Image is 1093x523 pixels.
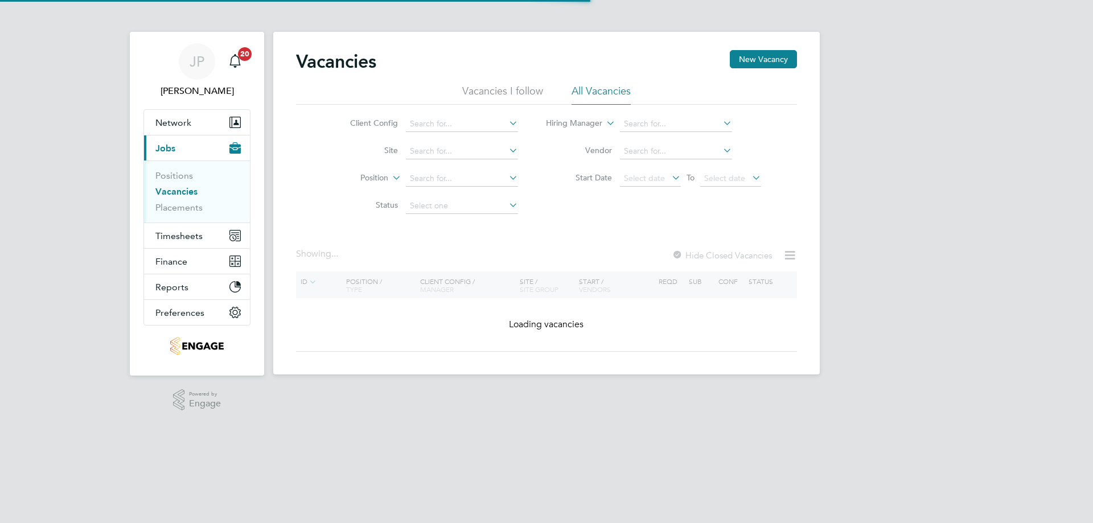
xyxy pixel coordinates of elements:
a: Vacancies [155,186,198,197]
li: Vacancies I follow [462,84,543,105]
span: Reports [155,282,188,293]
button: Reports [144,274,250,299]
input: Search for... [620,116,732,132]
a: Go to home page [143,337,250,355]
a: Powered byEngage [173,389,221,411]
span: 20 [238,47,252,61]
span: James Pedley [143,84,250,98]
a: 20 [224,43,246,80]
input: Search for... [406,116,518,132]
span: Finance [155,256,187,267]
li: All Vacancies [572,84,631,105]
span: Engage [189,399,221,409]
input: Search for... [406,171,518,187]
button: Finance [144,249,250,274]
span: Select date [624,173,665,183]
label: Start Date [546,172,612,183]
input: Select one [406,198,518,214]
span: Preferences [155,307,204,318]
button: Network [144,110,250,135]
span: JP [190,54,204,69]
input: Search for... [620,143,732,159]
span: Jobs [155,143,175,154]
button: Preferences [144,300,250,325]
button: Jobs [144,135,250,160]
span: Timesheets [155,230,203,241]
label: Client Config [332,118,398,128]
span: Powered by [189,389,221,399]
label: Status [332,200,398,210]
h2: Vacancies [296,50,376,73]
nav: Main navigation [130,32,264,376]
a: Placements [155,202,203,213]
input: Search for... [406,143,518,159]
button: Timesheets [144,223,250,248]
span: Network [155,117,191,128]
a: JP[PERSON_NAME] [143,43,250,98]
a: Positions [155,170,193,181]
img: jambo-logo-retina.png [170,337,223,355]
label: Hiring Manager [537,118,602,129]
div: Jobs [144,160,250,223]
label: Vendor [546,145,612,155]
span: Select date [704,173,745,183]
span: ... [331,248,338,260]
label: Hide Closed Vacancies [672,250,772,261]
div: Showing [296,248,340,260]
label: Site [332,145,398,155]
button: New Vacancy [730,50,797,68]
span: To [683,170,698,185]
label: Position [323,172,388,184]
